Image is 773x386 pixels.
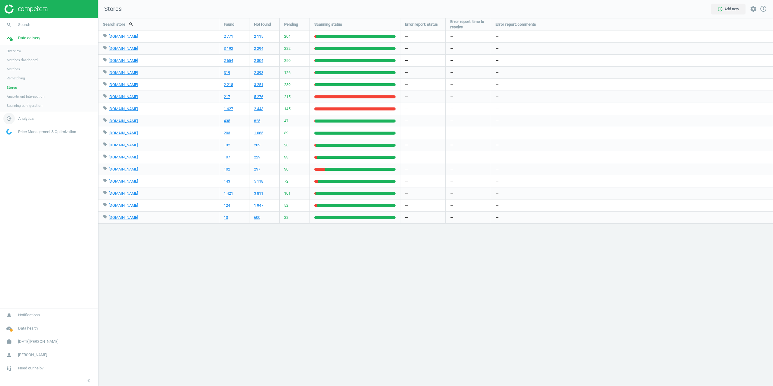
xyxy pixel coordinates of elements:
[224,155,230,160] a: 107
[109,107,138,111] a: [DOMAIN_NAME]
[254,167,260,172] a: 237
[103,142,107,146] i: local_offer
[750,5,757,12] i: settings
[18,22,30,27] span: Search
[103,106,107,110] i: local_offer
[18,339,58,344] span: [DATE][PERSON_NAME]
[284,215,288,220] span: 22
[3,113,15,124] i: pie_chart_outlined
[103,130,107,134] i: local_offer
[103,190,107,195] i: local_offer
[254,82,263,88] a: 3 251
[491,55,773,66] div: —
[18,129,76,135] span: Price Management & Optimization
[103,215,107,219] i: local_offer
[284,58,290,63] span: 250
[491,79,773,91] div: —
[224,46,233,51] a: 3 192
[400,30,445,42] div: —
[3,336,15,347] i: work
[254,70,263,75] a: 2 393
[450,191,453,196] span: —
[224,70,230,75] a: 319
[491,103,773,115] div: —
[103,118,107,122] i: local_offer
[284,82,290,88] span: 239
[3,309,15,321] i: notifications
[109,82,138,87] a: [DOMAIN_NAME]
[224,142,230,148] a: 132
[491,151,773,163] div: —
[103,58,107,62] i: local_offer
[18,116,34,121] span: Analytics
[450,82,453,88] span: —
[491,212,773,223] div: —
[491,30,773,42] div: —
[224,58,233,63] a: 2 654
[7,94,44,99] span: Assortment intersection
[98,18,219,30] div: Search store
[450,94,453,100] span: —
[284,70,290,75] span: 126
[284,191,290,196] span: 101
[254,94,263,100] a: 5 276
[400,79,445,91] div: —
[109,70,138,75] a: [DOMAIN_NAME]
[314,22,342,27] span: Scanning status
[450,34,453,39] span: —
[224,215,228,220] a: 10
[450,19,486,30] span: Error report: time to resolve
[103,82,107,86] i: local_offer
[109,46,138,51] a: [DOMAIN_NAME]
[491,187,773,199] div: —
[254,215,260,220] a: 600
[450,203,453,208] span: —
[400,55,445,66] div: —
[400,175,445,187] div: —
[103,33,107,38] i: local_offer
[109,131,138,135] a: [DOMAIN_NAME]
[254,22,271,27] span: Not found
[224,179,230,184] a: 143
[85,377,92,384] i: chevron_left
[400,115,445,127] div: —
[254,191,263,196] a: 3 811
[224,82,233,88] a: 2 218
[496,22,536,27] span: Error report: comments
[254,34,263,39] a: 2 115
[400,151,445,163] div: —
[224,167,230,172] a: 102
[400,163,445,175] div: —
[109,191,138,196] a: [DOMAIN_NAME]
[224,130,230,136] a: 203
[103,178,107,183] i: local_offer
[98,5,122,13] span: Stores
[7,67,20,72] span: Matches
[224,191,233,196] a: 1 421
[109,167,138,171] a: [DOMAIN_NAME]
[450,142,453,148] span: —
[284,22,298,27] span: Pending
[103,70,107,74] i: local_offer
[450,58,453,63] span: —
[109,155,138,159] a: [DOMAIN_NAME]
[450,46,453,51] span: —
[491,175,773,187] div: —
[284,130,288,136] span: 39
[125,19,137,29] button: search
[254,106,263,112] a: 2 443
[400,67,445,78] div: —
[7,49,21,53] span: Overview
[400,127,445,139] div: —
[450,179,453,184] span: —
[18,326,38,331] span: Data health
[450,130,453,136] span: —
[81,377,96,384] button: chevron_left
[109,94,138,99] a: [DOMAIN_NAME]
[7,103,42,108] span: Scanning configuration
[450,118,453,124] span: —
[284,34,290,39] span: 204
[491,67,773,78] div: —
[109,203,138,208] a: [DOMAIN_NAME]
[18,312,40,318] span: Notifications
